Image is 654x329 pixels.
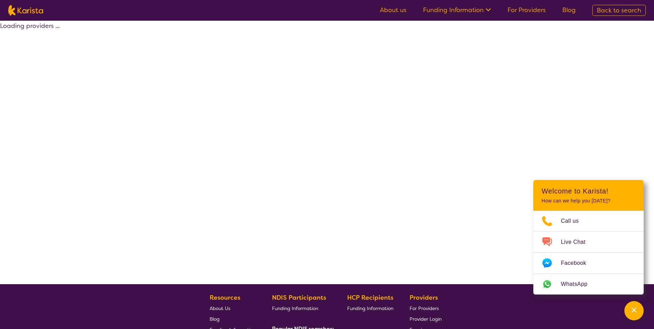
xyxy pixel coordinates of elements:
[210,316,220,322] span: Blog
[272,293,326,302] b: NDIS Participants
[533,211,644,295] ul: Choose channel
[561,216,587,226] span: Call us
[542,187,635,195] h2: Welcome to Karista!
[592,5,646,16] a: Back to search
[410,305,439,311] span: For Providers
[561,237,594,247] span: Live Chat
[347,303,393,313] a: Funding Information
[210,313,256,324] a: Blog
[423,6,491,14] a: Funding Information
[562,6,576,14] a: Blog
[210,303,256,313] a: About Us
[210,293,240,302] b: Resources
[410,316,442,322] span: Provider Login
[533,180,644,295] div: Channel Menu
[624,301,644,320] button: Channel Menu
[597,6,641,14] span: Back to search
[8,5,43,16] img: Karista logo
[561,258,594,268] span: Facebook
[410,293,438,302] b: Providers
[347,293,393,302] b: HCP Recipients
[533,274,644,295] a: Web link opens in a new tab.
[410,303,442,313] a: For Providers
[507,6,546,14] a: For Providers
[347,305,393,311] span: Funding Information
[272,305,318,311] span: Funding Information
[380,6,406,14] a: About us
[542,198,635,204] p: How can we help you [DATE]?
[272,303,331,313] a: Funding Information
[210,305,230,311] span: About Us
[561,279,596,289] span: WhatsApp
[410,313,442,324] a: Provider Login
